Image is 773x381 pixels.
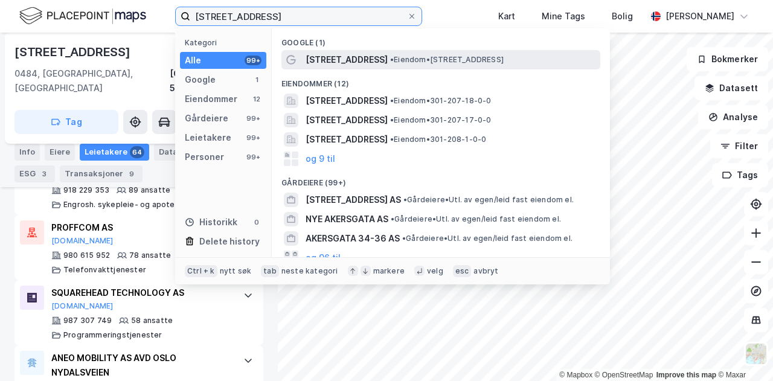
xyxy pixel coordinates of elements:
button: Tag [14,110,118,134]
div: velg [427,266,443,276]
span: Gårdeiere • Utl. av egen/leid fast eiendom el. [403,195,574,205]
input: Søk på adresse, matrikkel, gårdeiere, leietakere eller personer [190,7,407,25]
div: [STREET_ADDRESS] [14,42,133,62]
span: [STREET_ADDRESS] AS [306,193,401,207]
div: Info [14,144,40,161]
div: 0484, [GEOGRAPHIC_DATA], [GEOGRAPHIC_DATA] [14,66,170,95]
div: Ctrl + k [185,265,217,277]
span: Eiendom • 301-207-18-0-0 [390,96,492,106]
div: Eiendommer (12) [272,69,610,91]
div: 12 [252,94,261,104]
button: og 96 til [306,251,341,265]
div: Transaksjoner [60,165,143,182]
span: Gårdeiere • Utl. av egen/leid fast eiendom el. [391,214,561,224]
span: AKERSGATA 34-36 AS [306,231,400,246]
button: Datasett [694,76,768,100]
div: tab [261,265,279,277]
div: Alle [185,53,201,68]
div: Delete history [199,234,260,249]
button: og 9 til [306,152,335,166]
div: 99+ [245,114,261,123]
div: Gårdeiere [185,111,228,126]
div: PROFFCOM AS [51,220,231,235]
div: 0 [252,217,261,227]
div: [PERSON_NAME] [666,9,734,24]
button: Filter [710,134,768,158]
div: 64 [130,146,144,158]
div: Eiere [45,144,75,161]
div: Leietakere [80,144,149,161]
div: [GEOGRAPHIC_DATA], 57/398 [170,66,263,95]
div: Kategori [185,38,266,47]
div: 78 ansatte [129,251,171,260]
div: 58 ansatte [131,316,173,325]
div: Google (1) [272,28,610,50]
div: Bolig [612,9,633,24]
div: Google [185,72,216,87]
span: • [390,96,394,105]
a: Improve this map [656,371,716,379]
button: Tags [712,163,768,187]
div: ESG [14,165,55,182]
div: markere [373,266,405,276]
div: Telefonvakttjenester [63,265,146,275]
div: 918 229 353 [63,185,109,195]
div: 99+ [245,133,261,142]
span: • [390,115,394,124]
div: Eiendommer [185,92,237,106]
div: 99+ [245,56,261,65]
span: [STREET_ADDRESS] [306,53,388,67]
span: NYE AKERSGATA AS [306,212,388,226]
div: neste kategori [281,266,338,276]
iframe: Chat Widget [713,323,773,381]
div: 980 615 952 [63,251,110,260]
div: Leietakere [185,130,231,145]
a: Mapbox [559,371,592,379]
span: • [391,214,394,223]
span: Gårdeiere • Utl. av egen/leid fast eiendom el. [402,234,573,243]
div: 987 307 749 [63,316,112,325]
span: Eiendom • 301-208-1-0-0 [390,135,486,144]
button: [DOMAIN_NAME] [51,236,114,246]
div: 89 ansatte [129,185,170,195]
div: Personer [185,150,224,164]
button: Analyse [698,105,768,129]
span: • [390,135,394,144]
span: Eiendom • 301-207-17-0-0 [390,115,492,125]
span: [STREET_ADDRESS] [306,113,388,127]
div: esc [453,265,472,277]
span: • [402,234,406,243]
button: Bokmerker [687,47,768,71]
div: Programmeringstjenester [63,330,162,340]
div: 3 [38,168,50,180]
img: logo.f888ab2527a4732fd821a326f86c7f29.svg [19,5,146,27]
div: ANEO MOBILITY AS AVD OSLO NYDALSVEIEN [51,351,231,380]
span: • [403,195,407,204]
div: Kart [498,9,515,24]
span: [STREET_ADDRESS] [306,94,388,108]
div: avbryt [473,266,498,276]
div: Datasett [154,144,214,161]
div: nytt søk [220,266,252,276]
div: 99+ [245,152,261,162]
span: [STREET_ADDRESS] [306,132,388,147]
div: Mine Tags [542,9,585,24]
button: [DOMAIN_NAME] [51,301,114,311]
a: OpenStreetMap [595,371,653,379]
span: • [390,55,394,64]
div: 1 [252,75,261,85]
div: Engrosh. sykepleie- og apotekvarer [63,200,199,210]
span: Eiendom • [STREET_ADDRESS] [390,55,504,65]
div: SQUAREHEAD TECHNOLOGY AS [51,286,231,300]
div: 9 [126,168,138,180]
div: Gårdeiere (99+) [272,168,610,190]
div: Historikk [185,215,237,229]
